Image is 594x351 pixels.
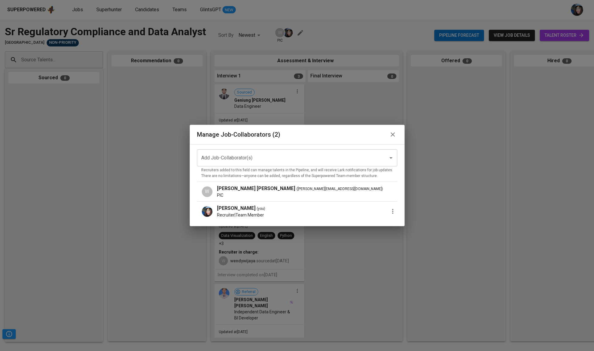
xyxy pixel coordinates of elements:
p: Recruiters added to this field can manage talents in the Pipeline, and will receive Lark notifica... [201,167,393,179]
span: ( [PERSON_NAME][EMAIL_ADDRESS][DOMAIN_NAME] ) [296,186,383,192]
button: Open [387,154,395,162]
h6: Manage Job-Collaborators (2) [197,130,280,139]
div: W [202,186,212,197]
b: [PERSON_NAME] [217,205,255,211]
img: diazagista@glints.com [202,206,212,217]
span: ( you ) [257,206,265,212]
b: [PERSON_NAME] [PERSON_NAME] [217,186,295,191]
p: PIC [217,192,397,198]
p: Recruiter | Team Member [217,212,397,218]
